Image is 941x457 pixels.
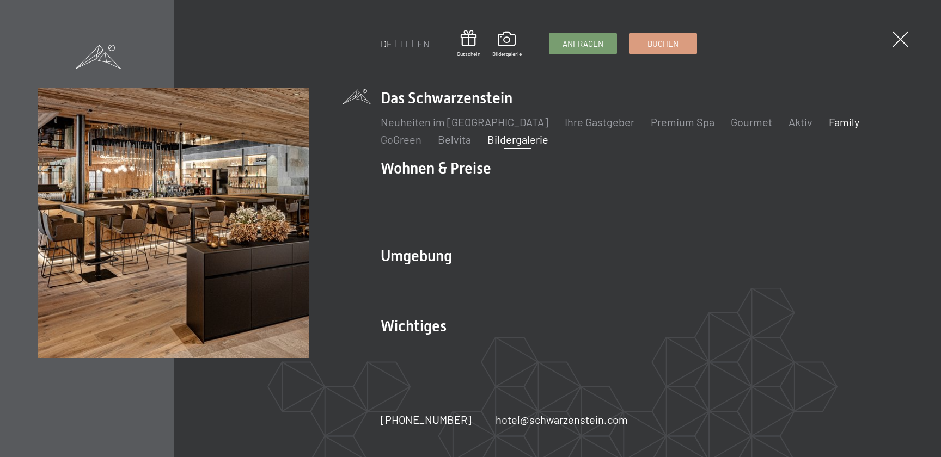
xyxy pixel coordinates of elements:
a: [PHONE_NUMBER] [381,412,472,427]
a: hotel@schwarzenstein.com [496,412,628,427]
span: Gutschein [457,50,480,58]
span: Anfragen [563,38,603,50]
a: Anfragen [549,33,616,54]
a: Gourmet [731,115,772,128]
a: Belvita [438,133,471,146]
a: GoGreen [381,133,421,146]
a: Family [829,115,859,128]
span: [PHONE_NUMBER] [381,413,472,426]
span: Buchen [647,38,679,50]
a: Buchen [630,33,696,54]
a: IT [401,38,409,50]
a: Ihre Gastgeber [565,115,634,128]
a: Bildergalerie [492,32,522,58]
a: Aktiv [789,115,812,128]
a: DE [381,38,393,50]
a: Neuheiten im [GEOGRAPHIC_DATA] [381,115,548,128]
a: EN [417,38,430,50]
a: Premium Spa [651,115,714,128]
a: Gutschein [457,30,480,58]
span: Bildergalerie [492,50,522,58]
a: Bildergalerie [487,133,548,146]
